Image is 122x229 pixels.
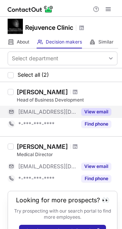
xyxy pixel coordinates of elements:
span: [EMAIL_ADDRESS][DOMAIN_NAME] [18,108,77,115]
button: Reveal Button [81,120,111,128]
span: Decision makers [46,39,82,45]
span: Similar [98,39,114,45]
header: Looking for more prospects? 👀 [16,197,109,203]
span: [EMAIL_ADDRESS][DOMAIN_NAME] [18,163,77,170]
span: Select all (2) [18,72,49,78]
img: ContactOut v5.3.10 [8,5,53,14]
img: ea64d0ce331f9673b940f8ced70838f8 [8,19,23,34]
div: Medical Director [17,151,117,158]
button: Reveal Button [81,175,111,182]
button: Reveal Button [81,108,111,116]
button: Reveal Button [81,163,111,170]
div: [PERSON_NAME] [17,88,68,96]
p: Try prospecting with our search portal to find more employees. [13,208,112,220]
div: [PERSON_NAME] [17,143,68,150]
div: Select department [12,55,58,62]
h1: Rejuvence Clinic [25,23,73,32]
span: About [17,39,29,45]
div: Head of Business Development [17,97,117,103]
